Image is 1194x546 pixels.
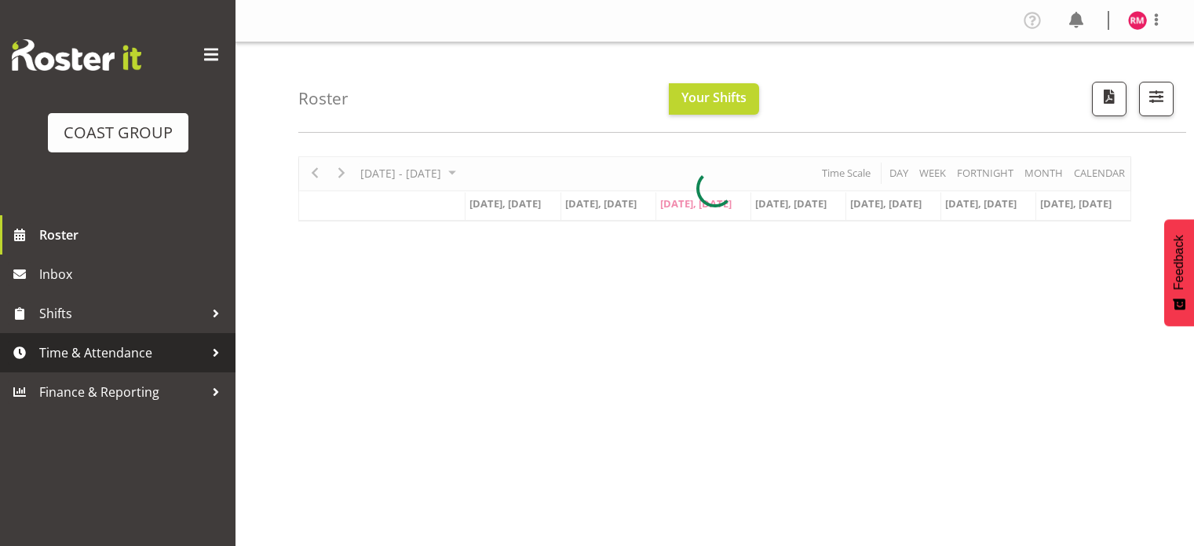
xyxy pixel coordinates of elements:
span: Finance & Reporting [39,380,204,404]
button: Download a PDF of the roster according to the set date range. [1092,82,1126,116]
h4: Roster [298,90,349,108]
span: Your Shifts [681,89,747,106]
span: Shifts [39,302,204,325]
span: Feedback [1172,235,1186,290]
button: Feedback - Show survey [1164,219,1194,326]
span: Roster [39,223,228,247]
img: robert-micheal-hyde10060.jpg [1128,11,1147,30]
span: Inbox [39,262,228,286]
span: Time & Attendance [39,341,204,365]
button: Your Shifts [669,83,759,115]
img: Rosterit website logo [12,39,141,71]
button: Filter Shifts [1139,82,1174,116]
div: COAST GROUP [64,121,173,145]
